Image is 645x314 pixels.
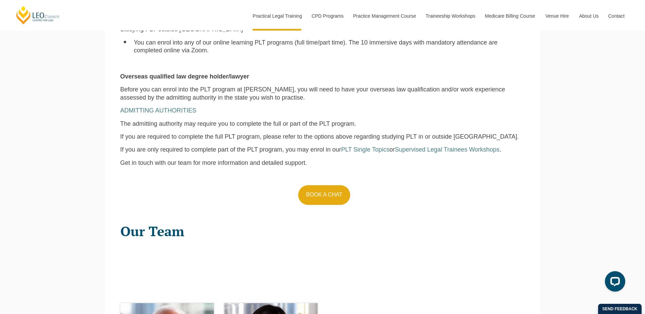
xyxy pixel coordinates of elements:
a: About Us [574,1,603,31]
a: CPD Programs [306,1,348,31]
a: PLT Single Topics [341,146,389,153]
a: BOOK A CHAT [298,185,350,205]
a: Medicare Billing Course [480,1,540,31]
a: Practice Management Course [348,1,421,31]
span: The admitting authority may require you to complete the full or part of the PLT program. [120,120,356,127]
span: Get in touch with our team for more information and detailed support. [120,159,307,166]
span: . [499,146,501,153]
span: Before you can enrol into the PLT program at [PERSON_NAME], you will need to have your overseas l... [120,86,505,101]
a: Practical Legal Training [248,1,307,31]
a: Contact [603,1,630,31]
a: ADMITTING AUTHORITIES [120,107,197,114]
iframe: LiveChat chat widget [599,268,628,297]
a: [PERSON_NAME] Centre for Law [15,5,61,25]
span: If you are only required to complete part of the PLT program, you may enrol in our [120,146,341,153]
span: If you are required to complete the full PLT program, please refer to the options above regarding... [120,133,519,140]
span: You can enrol into any of our online learning PLT programs (full time/part time). The 10 immersiv... [134,39,498,54]
span: or [389,146,395,153]
a: Traineeship Workshops [421,1,480,31]
strong: Overseas qualified law degree holder/lawyer [120,73,249,80]
span: Our Team [120,222,184,240]
a: Supervised Legal Trainees Workshops [395,146,499,153]
a: Venue Hire [540,1,574,31]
